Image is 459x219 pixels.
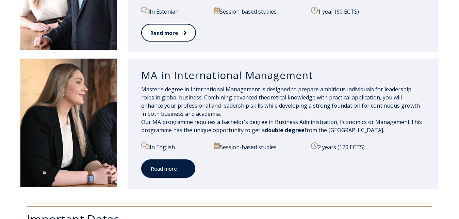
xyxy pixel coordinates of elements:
a: Read more [141,24,196,42]
span: This programme has the unique opportunity to get a from the [GEOGRAPHIC_DATA]. [141,118,422,134]
p: 2 years (120 ECTS) [311,142,425,151]
span: Our MA programme requires a bachelor's degree in Business Administration, Economics or Management. [141,118,411,126]
p: In Estonian [141,7,207,16]
p: Session-based studies [214,7,304,16]
span: double degree [265,126,305,134]
h3: MA in International Management [141,69,425,82]
p: Session-based studies [214,142,304,151]
a: Read more [141,159,195,178]
p: In English [141,142,207,151]
span: Master's degree in International Management is designed to prepare ambitious individuals for lead... [141,85,420,118]
img: DSC_1907 [20,59,117,187]
p: 1 year (60 ECTS) [311,7,425,16]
